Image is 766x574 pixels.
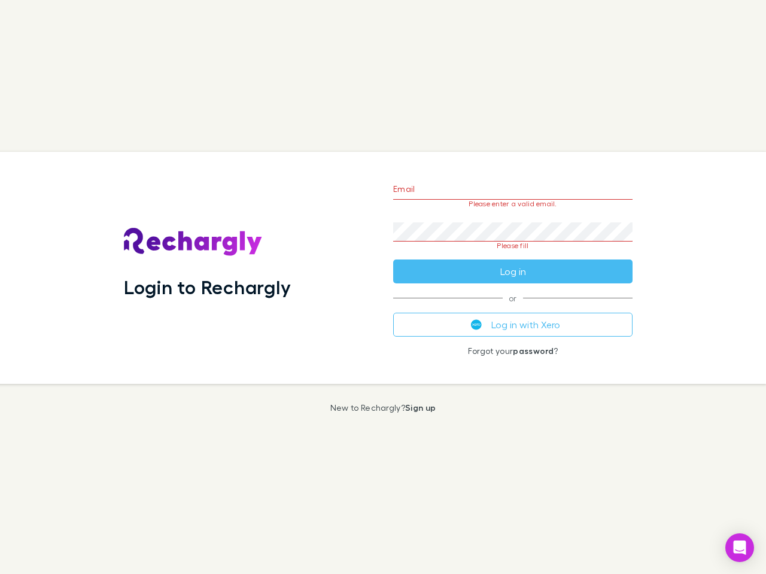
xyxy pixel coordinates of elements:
div: Open Intercom Messenger [725,533,754,562]
span: or [393,298,633,298]
button: Log in with Xero [393,313,633,337]
img: Rechargly's Logo [124,228,263,257]
p: New to Rechargly? [330,403,436,413]
button: Log in [393,259,633,283]
img: Xero's logo [471,319,482,330]
a: Sign up [405,402,436,413]
h1: Login to Rechargly [124,276,291,298]
a: password [513,346,554,356]
p: Please enter a valid email. [393,200,633,208]
p: Forgot your ? [393,346,633,356]
p: Please fill [393,242,633,250]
